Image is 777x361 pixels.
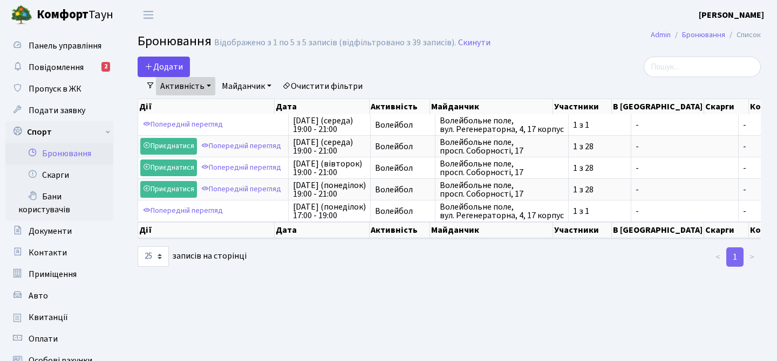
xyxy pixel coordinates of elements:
[293,116,366,134] span: [DATE] (середа) 19:00 - 21:00
[375,164,431,172] span: Волейбол
[636,185,734,194] span: -
[5,121,113,143] a: Спорт
[5,57,113,78] a: Повідомлення2
[5,263,113,285] a: Приміщення
[375,207,431,216] span: Волейбол
[140,203,226,219] a: Попередній перегляд
[29,311,68,323] span: Квитанції
[29,247,67,259] span: Контакти
[430,99,554,114] th: Майданчик
[138,246,169,267] select: записів на сторінці
[699,9,764,21] b: [PERSON_NAME]
[573,142,626,151] span: 1 з 28
[725,29,761,41] li: Список
[156,77,215,95] a: Активність
[5,35,113,57] a: Панель управління
[29,268,77,280] span: Приміщення
[199,138,284,155] a: Попередній перегляд
[430,222,554,238] th: Майданчик
[704,99,748,114] th: Скарги
[140,181,197,198] a: Приєднатися
[612,222,704,238] th: В [GEOGRAPHIC_DATA]
[135,6,162,24] button: Переключити навігацію
[440,116,564,134] span: Волейбольне поле, вул. Регенераторна, 4, 17 корпус
[458,38,490,48] a: Скинути
[138,57,190,77] button: Додати
[29,83,81,95] span: Пропуск в ЖК
[138,246,247,267] label: записів на сторінці
[375,142,431,151] span: Волейбол
[5,143,113,164] a: Бронювання
[140,116,226,133] a: Попередній перегляд
[375,185,431,194] span: Волейбол
[278,77,367,95] a: Очистити фільтри
[573,164,626,172] span: 1 з 28
[29,61,84,73] span: Повідомлення
[138,99,275,114] th: Дії
[37,6,88,23] b: Комфорт
[370,99,430,114] th: Активність
[682,29,725,40] a: Бронювання
[5,220,113,242] a: Документи
[553,222,612,238] th: Участники
[726,247,744,267] a: 1
[573,185,626,194] span: 1 з 28
[37,6,113,24] span: Таун
[553,99,612,114] th: Участники
[293,159,366,177] span: [DATE] (вівторок) 19:00 - 21:00
[440,203,564,220] span: Волейбольне поле, вул. Регенераторна, 4, 17 корпус
[11,4,32,26] img: logo.png
[612,99,704,114] th: В [GEOGRAPHIC_DATA]
[275,222,370,238] th: Дата
[573,207,626,216] span: 1 з 1
[644,57,761,77] input: Пошук...
[5,78,113,100] a: Пропуск в ЖК
[293,181,366,198] span: [DATE] (понеділок) 19:00 - 21:00
[375,121,431,129] span: Волейбол
[29,225,72,237] span: Документи
[101,62,110,72] div: 2
[29,290,48,302] span: Авто
[5,328,113,350] a: Оплати
[5,242,113,263] a: Контакти
[29,105,85,116] span: Подати заявку
[699,9,764,22] a: [PERSON_NAME]
[138,32,212,51] span: Бронювання
[275,99,370,114] th: Дата
[636,164,734,172] span: -
[704,222,748,238] th: Скарги
[214,38,456,48] div: Відображено з 1 по 5 з 5 записів (відфільтровано з 39 записів).
[5,100,113,121] a: Подати заявку
[5,307,113,328] a: Квитанції
[29,333,58,345] span: Оплати
[636,207,734,216] span: -
[199,181,284,198] a: Попередній перегляд
[138,222,275,238] th: Дії
[5,186,113,220] a: Бани користувачів
[635,24,777,46] nav: breadcrumb
[440,159,564,177] span: Волейбольне поле, просп. Соборності, 17
[636,121,734,129] span: -
[440,181,564,198] span: Волейбольне поле, просп. Соборності, 17
[140,138,197,155] a: Приєднатися
[140,159,197,176] a: Приєднатися
[293,203,366,220] span: [DATE] (понеділок) 17:00 - 19:00
[370,222,430,238] th: Активність
[293,138,366,155] span: [DATE] (середа) 19:00 - 21:00
[199,159,284,176] a: Попередній перегляд
[217,77,276,95] a: Майданчик
[440,138,564,155] span: Волейбольне поле, просп. Соборності, 17
[5,164,113,186] a: Скарги
[636,142,734,151] span: -
[651,29,671,40] a: Admin
[29,40,101,52] span: Панель управління
[573,121,626,129] span: 1 з 1
[5,285,113,307] a: Авто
